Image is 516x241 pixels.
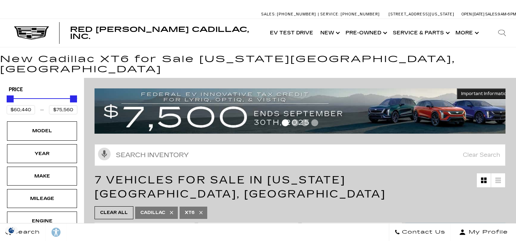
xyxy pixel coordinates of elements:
span: Important Information [461,91,509,96]
input: Maximum [49,105,77,114]
h5: Price [9,87,75,93]
img: vrp-tax-ending-august-version [95,88,514,133]
span: Sales: [261,12,276,16]
a: Contact Us [389,223,451,241]
span: Clear All [100,208,128,217]
span: [PHONE_NUMBER] [341,12,380,16]
span: [PHONE_NUMBER] [277,12,316,16]
img: Opt-Out Icon [4,227,20,234]
span: Go to slide 4 [311,119,318,126]
span: Go to slide 1 [282,119,289,126]
span: My Profile [466,227,508,237]
span: Contact Us [400,227,445,237]
div: Minimum Price [7,95,14,102]
span: 7 Vehicles for Sale in [US_STATE][GEOGRAPHIC_DATA], [GEOGRAPHIC_DATA] [95,174,386,200]
input: Search Inventory [95,144,505,166]
div: YearYear [7,144,77,163]
div: Price [7,93,77,114]
span: Service: [320,12,340,16]
div: MakeMake [7,167,77,186]
div: Mileage [25,195,60,202]
span: Red [PERSON_NAME] Cadillac, Inc. [70,25,249,41]
span: Go to slide 2 [292,119,299,126]
a: Service & Parts [389,19,452,47]
div: Make [25,172,60,180]
section: Click to Open Cookie Consent Modal [4,227,20,234]
button: More [452,19,481,47]
span: Sales: [485,12,498,16]
span: 9 AM-6 PM [498,12,516,16]
a: Service: [PHONE_NUMBER] [318,12,382,16]
a: Red [PERSON_NAME] Cadillac, Inc. [70,26,259,40]
span: Go to slide 3 [301,119,308,126]
a: New [317,19,342,47]
svg: Click to toggle on voice search [98,148,111,160]
input: Minimum [7,105,35,114]
div: Year [25,150,60,158]
span: Cadillac [140,208,165,217]
button: Important Information [457,88,514,99]
div: EngineEngine [7,212,77,230]
img: Cadillac Dark Logo with Cadillac White Text [14,26,49,40]
a: Pre-Owned [342,19,389,47]
div: MileageMileage [7,189,77,208]
a: Sales: [PHONE_NUMBER] [261,12,318,16]
div: Maximum Price [70,95,77,102]
span: Open [DATE] [461,12,484,16]
span: Search [11,227,40,237]
div: Model [25,127,60,135]
a: [STREET_ADDRESS][US_STATE] [389,12,454,16]
span: XT6 [185,208,195,217]
a: EV Test Drive [266,19,317,47]
button: Open user profile menu [451,223,516,241]
div: ModelModel [7,121,77,140]
div: Engine [25,217,60,225]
